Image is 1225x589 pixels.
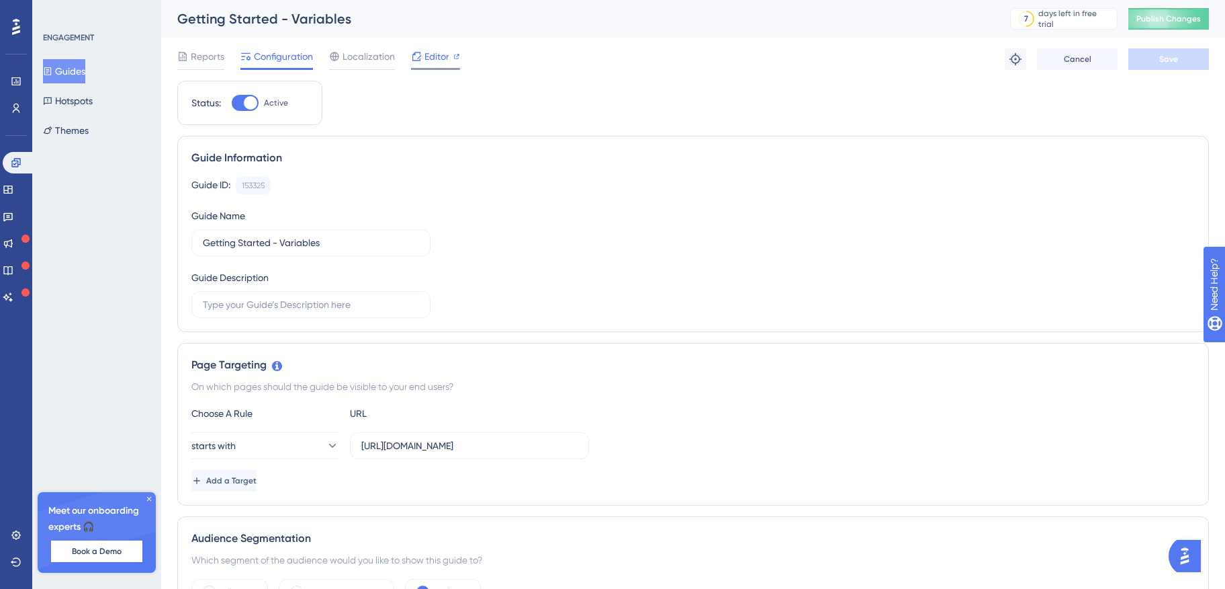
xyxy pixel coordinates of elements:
span: Cancel [1064,54,1091,65]
div: Getting Started - Variables [177,9,977,28]
span: Localization [343,48,395,65]
button: Guides [43,59,85,83]
div: ENGAGEMENT [43,32,94,43]
div: Guide Information [191,150,1195,166]
div: On which pages should the guide be visible to your end users? [191,379,1195,395]
div: days left in free trial [1038,8,1113,30]
button: starts with [191,432,339,459]
span: Publish Changes [1136,13,1201,24]
div: Status: [191,95,221,111]
button: Add a Target [191,470,257,492]
div: Guide Description [191,270,269,286]
button: Save [1128,48,1209,70]
button: Themes [43,118,89,143]
span: starts with [191,438,236,454]
button: Hotspots [43,89,93,113]
div: Guide ID: [191,177,230,194]
div: Choose A Rule [191,405,339,422]
span: Book a Demo [72,546,122,557]
button: Cancel [1037,48,1118,70]
input: Type your Guide’s Name here [203,235,419,250]
input: Type your Guide’s Description here [203,297,419,312]
span: Active [264,97,288,108]
div: Page Targeting [191,357,1195,373]
span: Save [1159,54,1178,65]
span: Meet our onboarding experts 🎧 [48,503,145,535]
span: Reports [191,48,224,65]
span: Configuration [254,48,313,65]
div: 7 [1024,13,1028,24]
input: yourwebsite.com/path [361,438,578,453]
span: Need Help? [32,3,84,19]
span: Add a Target [206,475,257,486]
div: Which segment of the audience would you like to show this guide to? [191,552,1195,568]
button: Publish Changes [1128,8,1209,30]
div: 153325 [242,180,265,191]
button: Book a Demo [51,541,142,562]
span: Editor [424,48,449,65]
iframe: UserGuiding AI Assistant Launcher [1169,536,1209,576]
div: URL [350,405,498,422]
div: Guide Name [191,208,245,224]
div: Audience Segmentation [191,531,1195,547]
